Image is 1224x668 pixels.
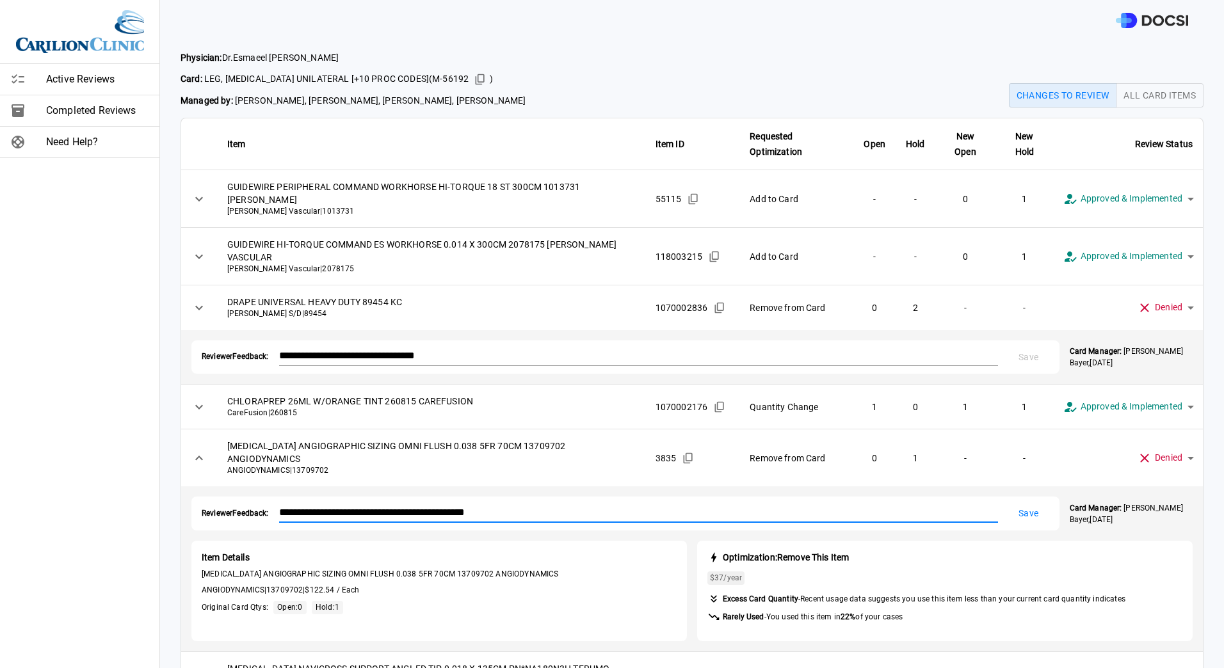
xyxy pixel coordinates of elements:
button: Save [1008,502,1049,525]
span: Reviewer Feedback: [202,508,269,519]
td: 1 [853,385,896,429]
span: Open: 0 [277,603,302,612]
strong: 22 % [841,612,855,621]
td: - [995,285,1053,330]
span: [PERSON_NAME] S/D | 89454 [227,308,635,319]
span: GUIDEWIRE PERIPHERAL COMMAND WORKHORSE HI-TORQUE 18 ST 300CM 1013731 [PERSON_NAME] [227,180,635,206]
span: Denied [1155,450,1182,465]
td: 1 [896,429,935,487]
span: [MEDICAL_DATA] ANGIOGRAPHIC SIZING OMNI FLUSH 0.038 5FR 70CM 13709702 ANGIODYNAMICS [202,569,677,580]
span: DRAPE UNIVERSAL HEAVY DUTY 89454 KC [227,296,635,308]
td: 2 [896,285,935,330]
span: - [723,612,903,623]
span: LEG, [MEDICAL_DATA] UNILATERAL [+10 PROC CODES] ( M-56192 ) [181,70,526,89]
span: Active Reviews [46,72,149,87]
span: [MEDICAL_DATA] ANGIOGRAPHIC SIZING OMNI FLUSH 0.038 5FR 70CM 13709702 ANGIODYNAMICS [227,440,635,465]
button: Copied! [679,449,698,468]
span: Completed Reviews [46,103,149,118]
span: 118003215 [656,250,702,263]
span: [PERSON_NAME] Vascular | 1013731 [227,206,635,217]
span: 1070002176 [656,401,708,413]
strong: New Open [954,131,976,157]
td: 0 [853,429,896,487]
span: Original Card Qtys: [202,602,268,613]
span: 55115 [656,193,682,205]
strong: Card Manager: [1070,347,1122,356]
span: Denied [1155,300,1182,315]
button: All Card Items [1116,83,1204,107]
strong: New Hold [1015,131,1035,157]
span: 1070002836 [656,301,708,314]
td: - [896,228,935,285]
td: 1 [935,385,995,429]
span: Approved & Implemented [1081,399,1182,414]
td: - [995,429,1053,487]
strong: Item ID [656,139,684,149]
td: - [896,170,935,228]
span: Hold: 1 [316,603,339,612]
strong: Hold [906,139,925,149]
span: Reviewer Feedback: [202,351,269,362]
td: Remove from Card [739,285,853,330]
td: 1 [995,170,1053,228]
strong: Managed by: [181,95,233,106]
button: Copied! [710,397,729,417]
td: 0 [935,170,995,228]
span: $37 [710,573,723,582]
td: 0 [896,385,935,429]
td: - [935,429,995,487]
td: 0 [853,285,896,330]
td: 1 [995,385,1053,429]
strong: Review Status [1135,139,1193,149]
td: Remove from Card [739,429,853,487]
td: 0 [935,228,995,285]
p: [PERSON_NAME] Bayer , [DATE] [1070,346,1193,369]
td: Quantity Change [739,385,853,429]
button: Copied! [705,247,724,266]
span: ANGIODYNAMICS | 13709702 | [202,585,677,596]
span: Approved & Implemented [1081,249,1182,264]
button: Changes to Review [1009,83,1117,107]
td: 1 [995,228,1053,285]
strong: Card: [181,74,202,84]
span: [PERSON_NAME] Vascular | 2078175 [227,264,635,274]
td: - [853,170,896,228]
img: DOCSI Logo [1116,13,1188,29]
button: Copied! [471,70,490,89]
span: ANGIODYNAMICS | 13709702 [227,465,635,476]
strong: Physician: [181,52,222,63]
span: Item Details [202,551,677,564]
strong: Optimization: Remove This Item [723,552,849,562]
span: Dr. Esmaeel [PERSON_NAME] [181,51,526,65]
button: Copied! [684,189,703,209]
td: Add to Card [739,170,853,228]
strong: Card Manager: [1070,504,1122,513]
span: Need Help? [46,134,149,150]
button: Copied! [710,298,729,317]
span: /year [710,573,742,584]
p: [PERSON_NAME] Bayer , [DATE] [1070,502,1193,525]
span: [PERSON_NAME], [PERSON_NAME], [PERSON_NAME], [PERSON_NAME] [181,94,526,107]
span: Approved & Implemented [1081,191,1182,206]
img: Site Logo [16,10,144,53]
strong: Open [864,139,885,149]
span: You used this item in of your cases [766,612,903,621]
td: - [935,285,995,330]
span: 3835 [656,452,677,465]
span: $122.54 / Each [305,585,359,594]
strong: Excess Card Quantity [723,594,798,603]
td: Add to Card [739,228,853,285]
span: - Recent usage data suggests you use this item less than your current card quantity indicates [723,594,1125,605]
strong: Requested Optimization [750,131,802,157]
strong: Rarely Used [723,612,764,621]
span: GUIDEWIRE HI-TORQUE COMMAND ES WORKHORSE 0.014 X 300CM 2078175 [PERSON_NAME] VASCULAR [227,238,635,264]
strong: Item [227,139,246,149]
span: CHLORAPREP 26ML W/ORANGE TINT 260815 CAREFUSION [227,395,635,408]
td: - [853,228,896,285]
span: CareFusion | 260815 [227,408,635,418]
